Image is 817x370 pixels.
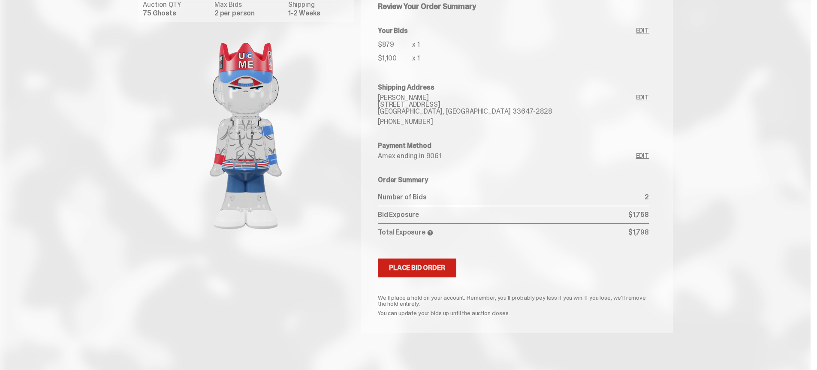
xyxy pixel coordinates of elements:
h5: Review Your Order Summary [378,3,649,10]
p: [PERSON_NAME] [378,94,636,101]
a: Edit [636,27,649,67]
div: Place Bid Order [389,265,445,271]
a: Edit [636,153,649,159]
p: We’ll place a hold on your account. Remember, you’ll probably pay less if you win. If you lose, w... [378,295,649,307]
p: x 1 [412,41,420,48]
p: x 1 [412,55,420,62]
p: [STREET_ADDRESS] [378,101,636,108]
dd: 1-2 Weeks [288,10,349,17]
p: You can update your bids up until the auction closes. [378,310,649,316]
p: Number of Bids [378,194,645,201]
p: Bid Exposure [378,211,628,218]
p: [GEOGRAPHIC_DATA], [GEOGRAPHIC_DATA] 33647-2828 [378,108,636,115]
h6: Shipping Address [378,84,649,91]
a: Edit [636,94,649,125]
button: Place Bid Order [378,259,456,277]
p: [PHONE_NUMBER] [378,118,636,125]
p: $1,798 [628,229,649,236]
h6: Your Bids [378,27,636,34]
img: product image [160,29,332,243]
dd: 2 per person [214,10,283,17]
dt: Max Bids [214,1,283,8]
dt: Shipping [288,1,349,8]
p: $1,758 [628,211,649,218]
p: $879 [378,41,412,48]
dt: Auction QTY [143,1,209,8]
h6: Payment Method [378,142,649,149]
p: Amex ending in 9061 [378,153,636,159]
p: Total Exposure [378,229,628,236]
h6: Order Summary [378,177,649,183]
dd: 75 Ghosts [143,10,209,17]
p: 2 [645,194,649,201]
p: $1,100 [378,55,412,62]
